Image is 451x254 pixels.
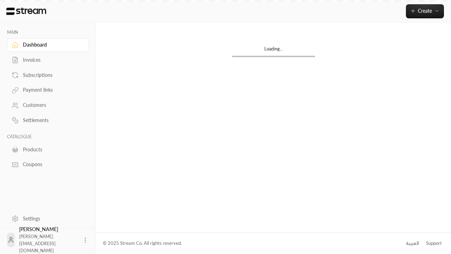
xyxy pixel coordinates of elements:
[19,234,56,253] span: [PERSON_NAME][EMAIL_ADDRESS][DOMAIN_NAME]
[7,53,89,67] a: Invoices
[23,102,80,109] div: Customers
[23,72,80,79] div: Subscriptions
[7,134,89,140] p: CATALOGUE
[7,98,89,112] a: Customers
[23,41,80,48] div: Dashboard
[23,86,80,93] div: Payment links
[7,38,89,52] a: Dashboard
[232,46,315,56] div: Loading...
[103,240,182,247] div: © 2025 Stream Co. All rights reserved.
[7,30,89,35] p: MAIN
[7,143,89,156] a: Products
[23,56,80,64] div: Invoices
[424,237,444,250] a: Support
[406,4,444,18] button: Create
[7,83,89,97] a: Payment links
[6,7,47,15] img: Logo
[7,158,89,171] a: Coupons
[418,8,432,14] span: Create
[7,114,89,127] a: Settlements
[7,68,89,82] a: Subscriptions
[23,117,80,124] div: Settlements
[406,240,419,247] div: العربية
[23,146,80,153] div: Products
[23,215,80,222] div: Settings
[23,161,80,168] div: Coupons
[19,226,78,254] div: [PERSON_NAME]
[7,212,89,225] a: Settings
